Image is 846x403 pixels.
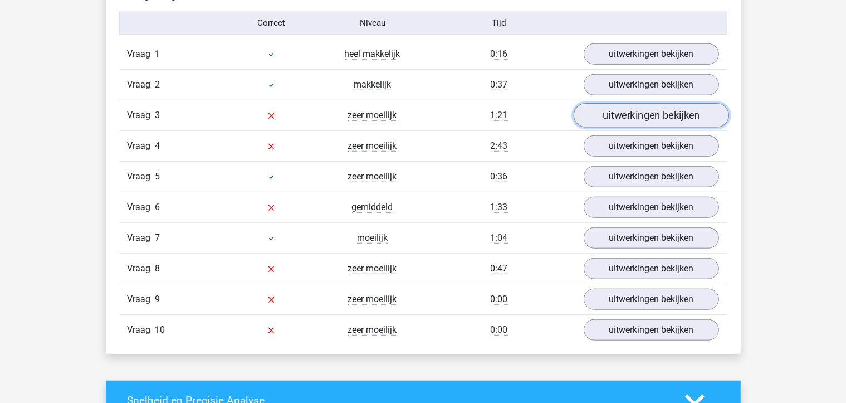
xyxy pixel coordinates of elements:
span: Vraag [128,201,155,214]
span: 1:33 [491,202,508,213]
div: Tijd [423,17,575,30]
a: uitwerkingen bekijken [584,74,719,95]
span: 0:37 [491,79,508,90]
span: Vraag [128,262,155,275]
span: Vraag [128,231,155,245]
span: Vraag [128,109,155,122]
span: 1:21 [491,110,508,121]
span: 0:36 [491,171,508,182]
span: 4 [155,140,160,151]
span: 2 [155,79,160,90]
a: uitwerkingen bekijken [573,103,728,128]
span: 3 [155,110,160,120]
span: 1:04 [491,232,508,244]
a: uitwerkingen bekijken [584,197,719,218]
a: uitwerkingen bekijken [584,227,719,249]
span: Vraag [128,139,155,153]
a: uitwerkingen bekijken [584,166,719,187]
div: Niveau [322,17,423,30]
div: Correct [221,17,322,30]
span: 0:47 [491,263,508,274]
span: 8 [155,263,160,274]
a: uitwerkingen bekijken [584,258,719,279]
span: 6 [155,202,160,212]
span: zeer moeilijk [348,140,397,152]
span: gemiddeld [352,202,393,213]
span: 5 [155,171,160,182]
span: 2:43 [491,140,508,152]
a: uitwerkingen bekijken [584,43,719,65]
span: Vraag [128,323,155,337]
span: makkelijk [354,79,391,90]
a: uitwerkingen bekijken [584,319,719,341]
span: zeer moeilijk [348,263,397,274]
span: 1 [155,48,160,59]
span: 7 [155,232,160,243]
span: 0:00 [491,324,508,336]
span: Vraag [128,47,155,61]
span: zeer moeilijk [348,110,397,121]
a: uitwerkingen bekijken [584,135,719,157]
span: Vraag [128,78,155,91]
span: Vraag [128,170,155,183]
span: zeer moeilijk [348,324,397,336]
span: Vraag [128,293,155,306]
span: 10 [155,324,165,335]
a: uitwerkingen bekijken [584,289,719,310]
span: zeer moeilijk [348,294,397,305]
span: 0:16 [491,48,508,60]
span: heel makkelijk [345,48,400,60]
span: zeer moeilijk [348,171,397,182]
span: moeilijk [357,232,388,244]
span: 0:00 [491,294,508,305]
span: 9 [155,294,160,304]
